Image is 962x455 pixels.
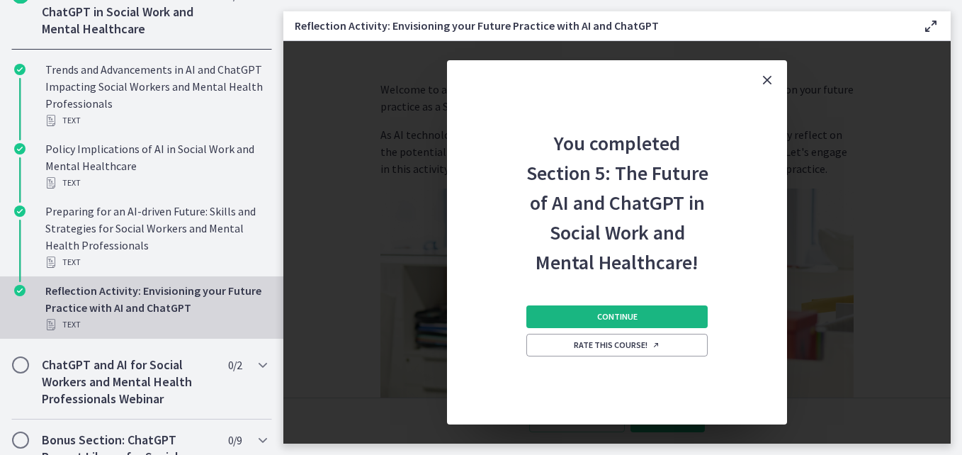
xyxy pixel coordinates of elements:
[45,140,266,191] div: Policy Implications of AI in Social Work and Mental Healthcare
[45,316,266,333] div: Text
[45,174,266,191] div: Text
[14,64,26,75] i: Completed
[747,60,787,100] button: Close
[597,311,638,322] span: Continue
[526,305,708,328] button: Continue
[45,254,266,271] div: Text
[228,356,242,373] span: 0 / 2
[526,334,708,356] a: Rate this course! Opens in a new window
[295,17,900,34] h3: Reflection Activity: Envisioning your Future Practice with AI and ChatGPT
[45,203,266,271] div: Preparing for an AI-driven Future: Skills and Strategies for Social Workers and Mental Health Pro...
[14,143,26,155] i: Completed
[652,341,660,349] i: Opens in a new window
[574,339,660,351] span: Rate this course!
[14,206,26,217] i: Completed
[14,285,26,296] i: Completed
[228,432,242,449] span: 0 / 9
[45,61,266,129] div: Trends and Advancements in AI and ChatGPT Impacting Social Workers and Mental Health Professionals
[524,100,711,277] h2: You completed Section 5: The Future of AI and ChatGPT in Social Work and Mental Healthcare!
[45,112,266,129] div: Text
[42,356,215,408] h2: ChatGPT and AI for Social Workers and Mental Health Professionals Webinar
[45,282,266,333] div: Reflection Activity: Envisioning your Future Practice with AI and ChatGPT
